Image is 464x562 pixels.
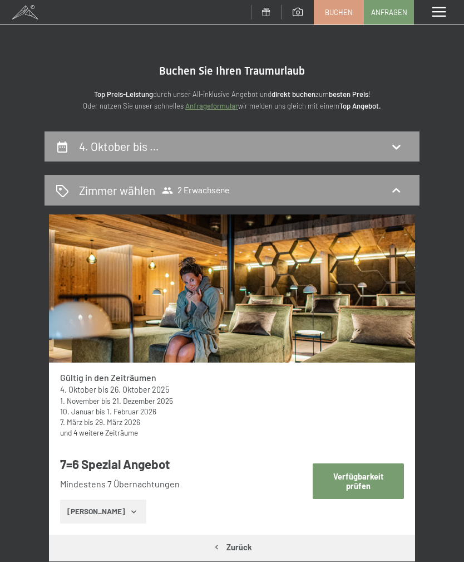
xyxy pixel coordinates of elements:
[60,417,82,427] time: 07.03.2026
[79,182,155,198] h2: Zimmer wählen
[159,64,305,77] span: Buchen Sie Ihren Traumurlaub
[60,456,305,473] h3: 7=6 Spezial Angebot
[94,90,153,99] strong: Top Preis-Leistung
[110,385,169,394] time: 26.10.2025
[107,407,156,416] time: 01.02.2026
[60,406,404,417] div: bis
[339,101,381,110] strong: Top Angebot.
[272,90,315,99] strong: direkt buchen
[162,185,229,196] span: 2 Erwachsene
[371,7,407,17] span: Anfragen
[60,500,146,524] button: [PERSON_NAME]
[325,7,353,17] span: Buchen
[45,89,419,112] p: durch unser All-inklusive Angebot und zum ! Oder nutzen Sie unser schnelles wir melden uns gleich...
[60,428,138,437] a: und 4 weitere Zeiträume
[313,463,404,499] button: Verfügbarkeit prüfen
[60,395,404,406] div: bis
[60,384,404,395] div: bis
[60,385,96,394] time: 04.10.2025
[79,139,159,153] h2: 4. Oktober bis …
[49,535,415,560] button: Zurück
[60,478,305,490] li: Mindestens 7 Übernachtungen
[60,396,100,405] time: 01.11.2025
[60,407,94,416] time: 10.01.2026
[95,417,140,427] time: 29.03.2026
[185,101,238,110] a: Anfrageformular
[60,417,404,427] div: bis
[112,396,173,405] time: 21.12.2025
[49,214,415,363] img: mss_renderimg.php
[60,372,156,383] strong: Gültig in den Zeiträumen
[314,1,363,24] a: Buchen
[329,90,368,99] strong: besten Preis
[364,1,413,24] a: Anfragen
